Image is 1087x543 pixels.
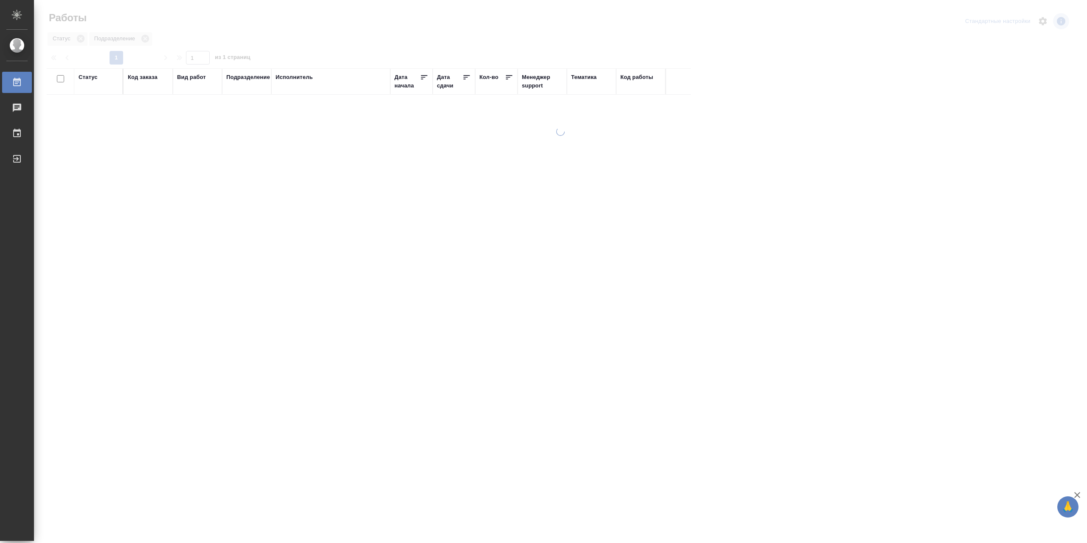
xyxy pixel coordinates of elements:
[276,73,313,82] div: Исполнитель
[128,73,158,82] div: Код заказа
[1061,498,1075,516] span: 🙏
[1057,496,1079,518] button: 🙏
[177,73,206,82] div: Вид работ
[394,73,420,90] div: Дата начала
[522,73,563,90] div: Менеджер support
[571,73,597,82] div: Тематика
[620,73,653,82] div: Код работы
[479,73,498,82] div: Кол-во
[226,73,270,82] div: Подразделение
[437,73,462,90] div: Дата сдачи
[79,73,98,82] div: Статус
